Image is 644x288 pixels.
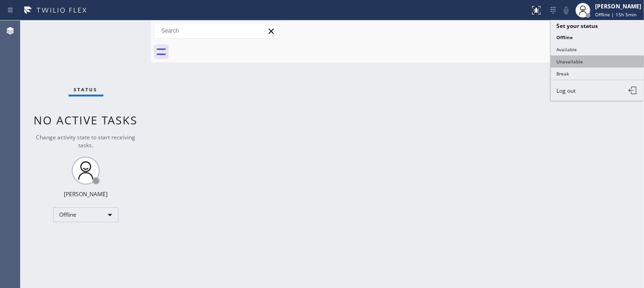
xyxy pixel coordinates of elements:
[154,23,279,38] input: Search
[595,2,641,10] div: [PERSON_NAME]
[36,133,136,149] span: Change activity state to start receiving tasks.
[34,112,138,128] span: No active tasks
[595,11,637,18] span: Offline | 15h 5min
[64,190,108,198] div: [PERSON_NAME]
[74,86,98,93] span: Status
[560,4,573,17] button: Mute
[53,207,118,222] div: Offline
